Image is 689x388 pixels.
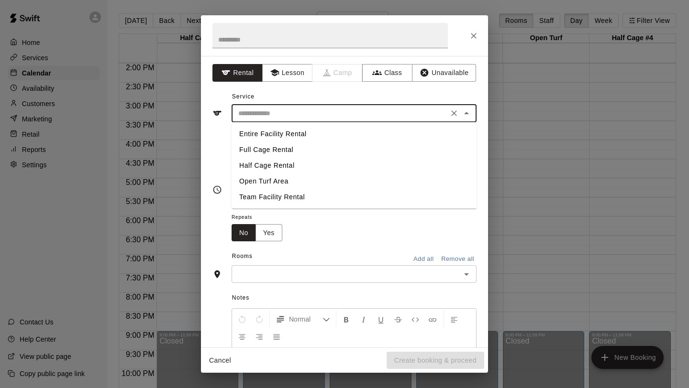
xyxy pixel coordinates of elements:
button: Cancel [205,352,235,369]
button: Yes [256,224,282,242]
button: Redo [251,311,267,328]
span: Camps can only be created in the Services page [312,64,363,82]
button: Unavailable [412,64,476,82]
button: Right Align [251,328,267,345]
li: Entire Facility Rental [232,126,477,142]
button: Formatting Options [272,311,334,328]
button: Clear [447,107,461,120]
span: Normal [289,314,322,324]
span: Rooms [232,253,253,259]
button: Undo [234,311,250,328]
button: Justify Align [268,328,285,345]
svg: Timing [212,185,222,194]
button: Class [362,64,412,82]
button: Format Strikethrough [390,311,406,328]
button: Close [460,107,473,120]
button: Remove all [439,252,477,267]
button: Insert Code [407,311,423,328]
li: Full Cage Rental [232,142,477,158]
button: Rental [212,64,263,82]
span: Service [232,93,255,100]
div: outlined button group [232,224,282,242]
button: Lesson [262,64,312,82]
li: Team Facility Rental [232,189,477,205]
button: Format Bold [338,311,355,328]
button: Format Italics [356,311,372,328]
button: Insert Link [424,311,441,328]
button: No [232,224,256,242]
button: Close [465,27,482,44]
svg: Service [212,108,222,118]
button: Format Underline [373,311,389,328]
button: Left Align [446,311,462,328]
span: Repeats [232,211,290,224]
button: Open [460,268,473,281]
button: Add all [408,252,439,267]
svg: Rooms [212,269,222,279]
li: Open Turf Area [232,173,477,189]
button: Center Align [234,328,250,345]
span: Notes [232,291,477,306]
li: Half Cage Rental [232,158,477,173]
